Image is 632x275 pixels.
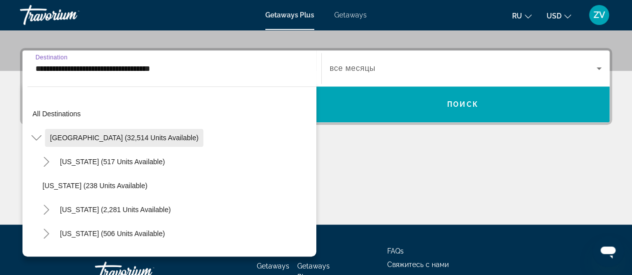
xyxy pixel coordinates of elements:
div: Search widget [22,50,610,122]
span: все месяцы [330,64,376,72]
a: Travorium [20,2,120,28]
button: Change currency [547,8,571,23]
a: Getaways Plus [265,11,314,19]
a: Getaways [257,262,289,270]
a: Свяжитесь с нами [387,261,449,269]
span: USD [547,12,562,20]
a: Getaways [334,11,367,19]
button: [US_STATE] (238 units available) [37,177,316,195]
button: All destinations [27,105,316,123]
span: [GEOGRAPHIC_DATA] (32,514 units available) [50,134,198,142]
span: Destination [35,54,67,60]
iframe: Кнопка запуска окна обмена сообщениями [592,235,624,267]
button: User Menu [586,4,612,25]
button: [US_STATE] (506 units available) [55,225,170,243]
button: [GEOGRAPHIC_DATA] (32,514 units available) [45,129,203,147]
span: Поиск [447,100,479,108]
span: [US_STATE] (2,281 units available) [60,206,171,214]
button: [US_STATE] (517 units available) [55,153,170,171]
button: Toggle Florida (5,073 units available) [37,249,55,267]
button: Toggle Arizona (517 units available) [37,153,55,171]
span: [US_STATE] (238 units available) [42,182,147,190]
button: Toggle Colorado (506 units available) [37,225,55,243]
span: [US_STATE] (517 units available) [60,158,165,166]
button: Поиск [316,86,610,122]
span: [US_STATE] (506 units available) [60,230,165,238]
button: Toggle United States (32,514 units available) [27,129,45,147]
button: [US_STATE] (5,073 units available) [55,249,176,267]
button: Change language [512,8,532,23]
span: ZV [594,10,605,20]
button: [US_STATE] (2,281 units available) [55,201,176,219]
a: FAQs [387,247,404,255]
button: Toggle California (2,281 units available) [37,201,55,219]
span: All destinations [32,110,81,118]
span: ru [512,12,522,20]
